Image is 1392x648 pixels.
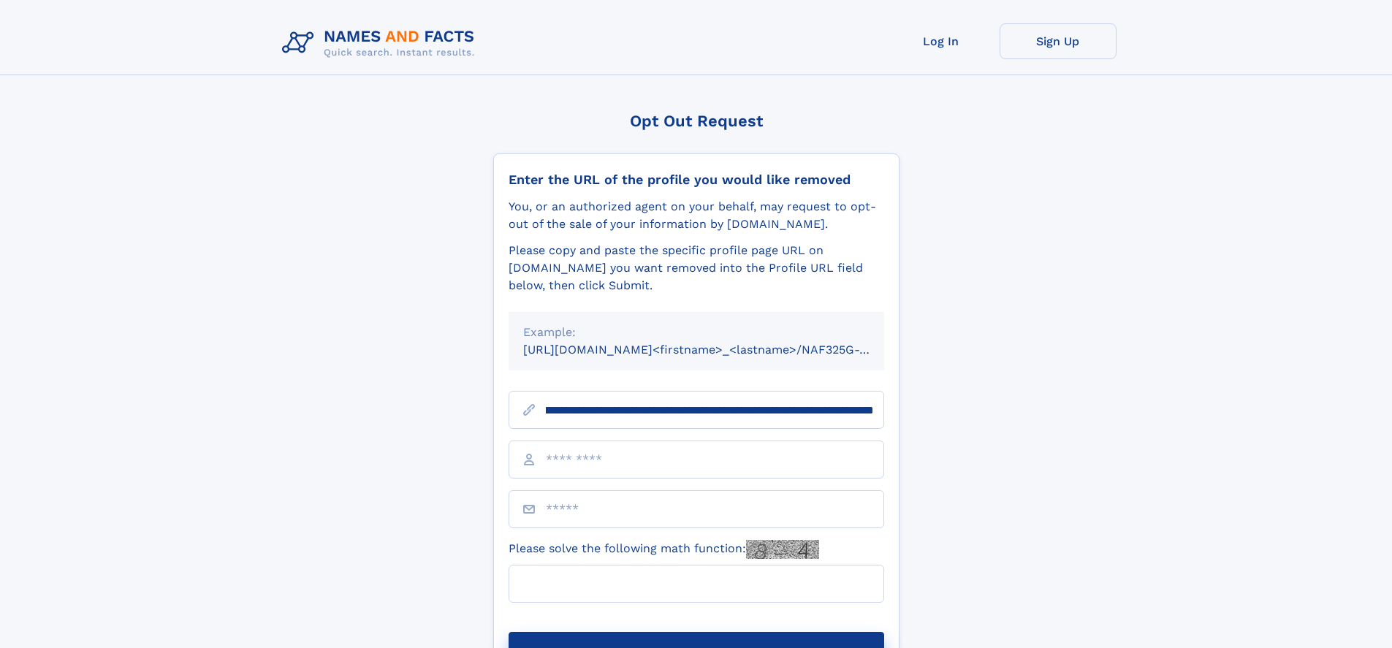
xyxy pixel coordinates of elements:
[1000,23,1117,59] a: Sign Up
[509,172,884,188] div: Enter the URL of the profile you would like removed
[509,540,819,559] label: Please solve the following math function:
[509,198,884,233] div: You, or an authorized agent on your behalf, may request to opt-out of the sale of your informatio...
[523,343,912,357] small: [URL][DOMAIN_NAME]<firstname>_<lastname>/NAF325G-xxxxxxxx
[883,23,1000,59] a: Log In
[523,324,870,341] div: Example:
[493,112,900,130] div: Opt Out Request
[509,242,884,294] div: Please copy and paste the specific profile page URL on [DOMAIN_NAME] you want removed into the Pr...
[276,23,487,63] img: Logo Names and Facts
